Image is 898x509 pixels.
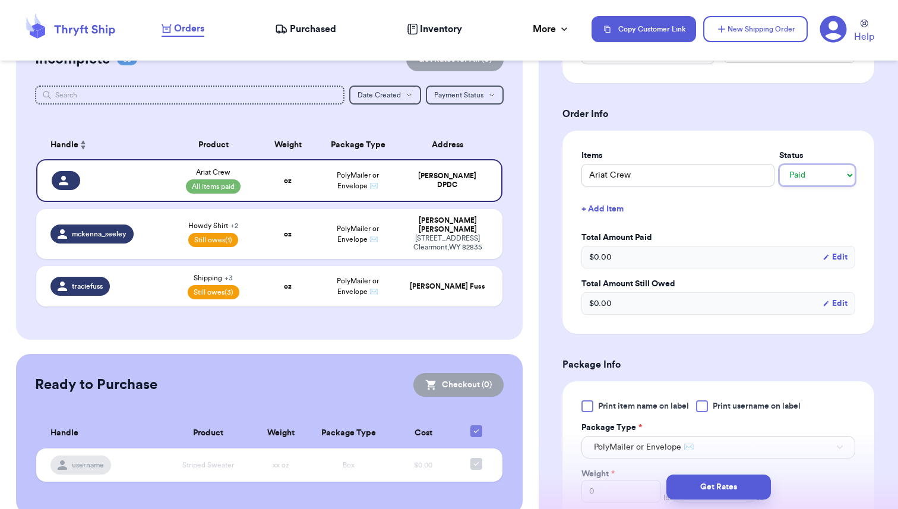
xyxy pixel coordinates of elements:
[50,139,78,151] span: Handle
[284,177,292,184] strong: oz
[854,20,874,44] a: Help
[343,461,355,469] span: Box
[50,427,78,440] span: Handle
[254,418,308,448] th: Weight
[167,131,260,159] th: Product
[426,86,504,105] button: Payment Status
[414,461,432,469] span: $0.00
[72,282,103,291] span: traciefuss
[598,400,689,412] span: Print item name on label
[337,172,379,189] span: PolyMailer or Envelope ✉️
[182,461,234,469] span: Striped Sweater
[35,375,157,394] h2: Ready to Purchase
[823,298,848,309] button: Edit
[186,179,241,194] span: All items paid
[589,251,612,263] span: $ 0.00
[194,273,233,283] span: Shipping
[188,233,238,247] span: Still owes (1)
[581,436,855,459] button: PolyMailer or Envelope ✉️
[581,278,855,290] label: Total Amount Still Owed
[434,91,483,99] span: Payment Status
[162,21,204,37] a: Orders
[275,22,336,36] a: Purchased
[188,221,238,230] span: Howdy Shirt
[533,22,570,36] div: More
[413,373,504,397] button: Checkout (0)
[188,285,239,299] span: Still owes (3)
[703,16,808,42] button: New Shipping Order
[581,232,855,244] label: Total Amount Paid
[230,222,238,229] span: + 2
[337,277,379,295] span: PolyMailer or Envelope ✉️
[407,22,462,36] a: Inventory
[72,460,104,470] span: username
[400,131,502,159] th: Address
[390,418,457,448] th: Cost
[581,422,642,434] label: Package Type
[284,283,292,290] strong: oz
[349,86,421,105] button: Date Created
[407,172,487,189] div: [PERSON_NAME] DPDC
[337,225,379,243] span: PolyMailer or Envelope ✉️
[224,274,233,282] span: + 3
[284,230,292,238] strong: oz
[666,475,771,499] button: Get Rates
[316,131,400,159] th: Package Type
[854,30,874,44] span: Help
[581,150,774,162] label: Items
[260,131,316,159] th: Weight
[562,358,874,372] h3: Package Info
[78,138,88,152] button: Sort ascending
[420,22,462,36] span: Inventory
[713,400,801,412] span: Print username on label
[163,418,254,448] th: Product
[407,282,488,291] div: [PERSON_NAME] Fuss
[290,22,336,36] span: Purchased
[562,107,874,121] h3: Order Info
[407,234,488,252] div: [STREET_ADDRESS] Clearmont , WY 82835
[174,21,204,36] span: Orders
[589,298,612,309] span: $ 0.00
[308,418,389,448] th: Package Type
[358,91,401,99] span: Date Created
[577,196,860,222] button: + Add Item
[72,229,127,239] span: mckenna_seeley
[196,167,230,177] span: Ariat Crew
[35,86,344,105] input: Search
[407,216,488,234] div: [PERSON_NAME] [PERSON_NAME]
[273,461,289,469] span: xx oz
[594,441,694,453] span: PolyMailer or Envelope ✉️
[823,251,848,263] button: Edit
[592,16,696,42] button: Copy Customer Link
[779,150,855,162] label: Status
